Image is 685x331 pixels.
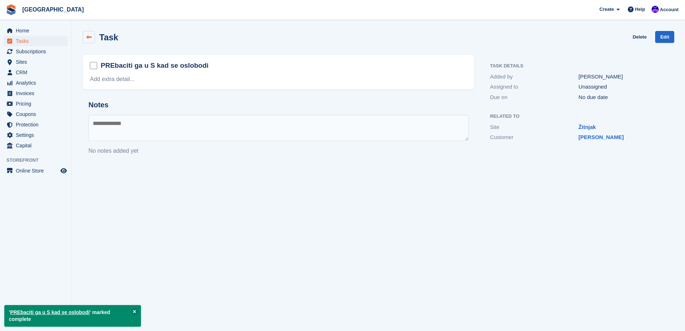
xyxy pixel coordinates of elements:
[4,78,68,88] a: menu
[16,57,59,67] span: Sites
[16,88,59,98] span: Invoices
[4,305,141,327] p: ' ' marked complete
[19,4,87,15] a: [GEOGRAPHIC_DATA]
[16,109,59,119] span: Coupons
[88,101,469,109] h2: Notes
[88,148,138,154] span: No notes added yet
[490,133,579,142] div: Customer
[16,78,59,88] span: Analytics
[16,36,59,46] span: Tasks
[16,67,59,77] span: CRM
[633,31,647,43] a: Delete
[4,99,68,109] a: menu
[599,6,614,13] span: Create
[4,166,68,176] a: menu
[4,26,68,36] a: menu
[99,32,118,42] h2: Task
[660,6,679,13] span: Account
[490,63,667,69] h2: Task Details
[579,93,667,102] div: No due date
[16,166,59,176] span: Online Store
[4,67,68,77] a: menu
[4,109,68,119] a: menu
[652,6,659,13] img: Ivan Gačić
[16,140,59,151] span: Capital
[6,4,17,15] img: stora-icon-8386f47178a22dfd0bd8f6a31ec36ba5ce8667c1dd55bd0f319d3a0aa187defe.svg
[4,120,68,130] a: menu
[490,114,667,119] h2: Related to
[16,46,59,57] span: Subscriptions
[16,26,59,36] span: Home
[101,61,209,70] h2: PREbaciti ga u S kad se oslobodi
[4,140,68,151] a: menu
[490,123,579,131] div: Site
[4,88,68,98] a: menu
[4,130,68,140] a: menu
[579,124,596,130] a: Žitnjak
[655,31,674,43] a: Edit
[635,6,645,13] span: Help
[90,76,135,82] a: Add extra detail...
[6,157,72,164] span: Storefront
[579,83,667,91] div: Unassigned
[16,99,59,109] span: Pricing
[579,73,667,81] div: [PERSON_NAME]
[10,309,90,315] a: PREbaciti ga u S kad se oslobodi
[16,130,59,140] span: Settings
[4,57,68,67] a: menu
[59,166,68,175] a: Preview store
[579,134,624,140] a: [PERSON_NAME]
[4,36,68,46] a: menu
[490,83,579,91] div: Assigned to
[490,93,579,102] div: Due on
[16,120,59,130] span: Protection
[4,46,68,57] a: menu
[490,73,579,81] div: Added by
